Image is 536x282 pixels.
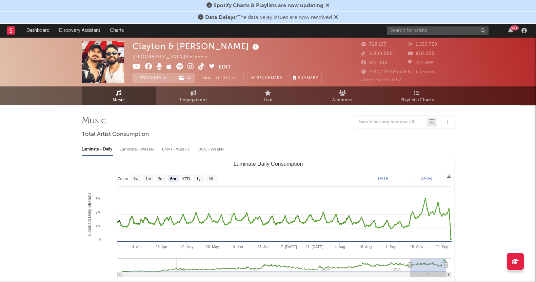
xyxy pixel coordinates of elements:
text: 18. Aug [359,245,371,249]
text: All [208,177,213,181]
text: 1w [133,177,138,181]
text: [DATE] [377,176,390,181]
button: 99+ [508,28,513,33]
text: 15. Sep [410,245,422,249]
button: Email AlertsOff [198,73,244,83]
span: 212.399 [408,61,433,65]
span: Spotify Charts & Playlists are now updating [214,3,323,8]
button: Summary [290,73,322,83]
a: Audience [305,86,380,105]
text: 3M [95,197,100,201]
span: 1.553.750 [408,42,437,47]
span: Dismiss [334,15,338,20]
span: 810.000 [408,52,435,56]
a: Playlists/Charts [380,86,455,105]
div: [GEOGRAPHIC_DATA] | Sertanejo [133,53,216,61]
text: 14. Apr [130,245,142,249]
div: BMAT - Weekly [162,144,191,155]
text: 4. Aug [334,245,345,249]
a: Benchmark [247,73,286,83]
text: Luminate Daily Consumption [233,161,303,167]
div: Luminate - Weekly [120,144,155,155]
span: Jump Score: 89.7 [361,78,401,82]
input: Search for artists [387,26,489,35]
text: 7. [DATE] [281,245,297,249]
span: : The data delay issues are now resolved [205,15,332,20]
span: Total Artist Consumption [82,130,149,139]
span: Music [113,96,125,104]
div: 99 + [510,25,519,31]
text: 3m [158,177,163,181]
text: 23. Jun [257,245,269,249]
button: Edit [219,63,231,72]
button: Tracking [133,73,175,83]
span: Benchmark [257,74,282,82]
button: (1) [175,73,195,83]
text: 9. Jun [233,245,243,249]
div: Luminate - Daily [82,144,113,155]
a: Music [82,86,156,105]
text: 29. Sep [435,245,448,249]
text: 28. Apr [155,245,167,249]
a: Engagement [156,86,231,105]
text: Zoom [118,177,128,181]
text: 21. [DATE] [305,245,323,249]
text: 1M [95,224,100,228]
a: Dashboard [22,24,54,37]
input: Search by song name or URL [355,120,426,125]
span: Summary [298,76,318,80]
text: YTD [182,177,190,181]
text: 26. May [205,245,219,249]
text: 1y [196,177,200,181]
em: Off [232,77,240,80]
text: 2M [95,210,100,214]
a: Discovery Assistant [54,24,105,37]
span: ( 1 ) [175,73,195,83]
span: Audience [332,96,353,104]
span: 2.000.000 [361,52,393,56]
text: 12. May [180,245,194,249]
text: Luminate Daily Streams [87,193,92,236]
span: Playlists/Charts [400,96,434,104]
span: Engagement [180,96,207,104]
div: OCC - Weekly [198,144,225,155]
span: Data Delays [205,15,236,20]
text: 6m [170,177,176,181]
span: Live [264,96,273,104]
div: Clayton & [PERSON_NAME] [133,41,261,52]
span: Dismiss [325,3,330,8]
a: Live [231,86,305,105]
text: 1. Sep [385,245,396,249]
span: 177.000 [361,61,388,65]
text: 1m [145,177,151,181]
span: 722.137 [361,42,386,47]
text: [DATE] [419,176,432,181]
span: 9.607.494 Monthly Listeners [361,70,434,74]
a: Charts [105,24,128,37]
text: 0 [98,238,100,242]
text: → [408,176,412,181]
